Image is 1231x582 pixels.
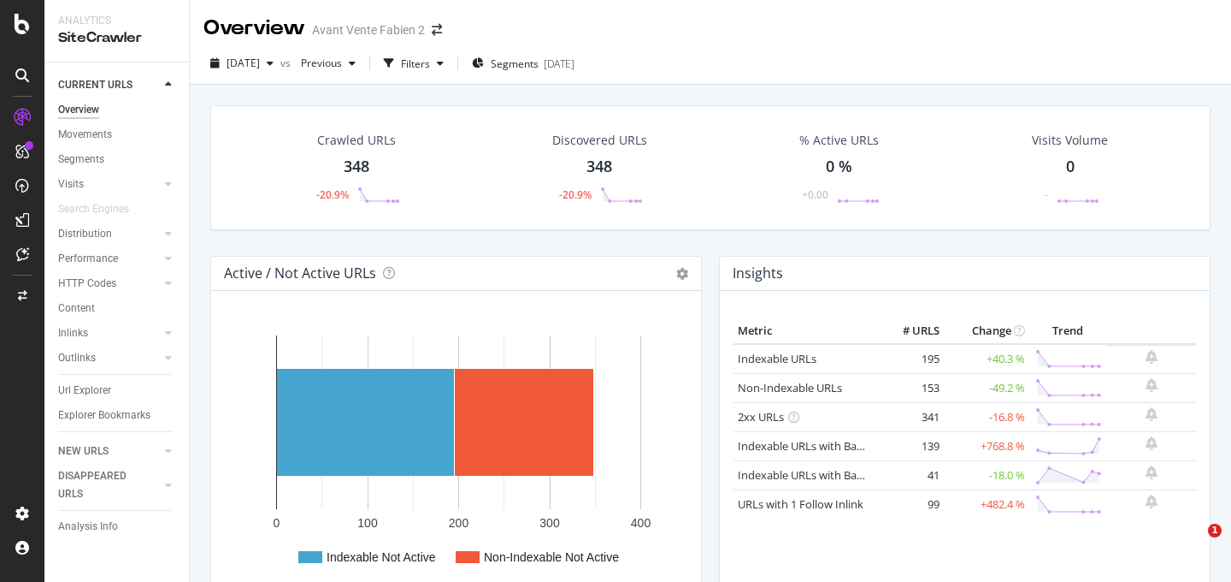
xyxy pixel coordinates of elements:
[1146,407,1157,421] div: bell-plus
[826,156,852,178] div: 0 %
[58,442,109,460] div: NEW URLS
[58,300,177,318] a: Content
[274,516,280,530] text: 0
[58,518,177,536] a: Analysis Info
[58,126,177,144] a: Movements
[1208,524,1222,537] span: 1
[432,24,442,36] div: arrow-right-arrow-left
[875,373,944,402] td: 153
[58,250,118,268] div: Performance
[944,460,1029,490] td: -18.0 %
[58,175,160,193] a: Visits
[316,187,349,202] div: -20.9%
[1032,132,1108,149] div: Visits Volume
[58,101,177,119] a: Overview
[875,402,944,431] td: 341
[1173,524,1214,565] iframe: Intercom live chat
[58,126,112,144] div: Movements
[224,262,376,285] h4: Active / Not Active URLs
[733,262,783,285] h4: Insights
[58,101,99,119] div: Overview
[58,175,84,193] div: Visits
[875,318,944,344] th: # URLS
[539,516,560,530] text: 300
[58,275,116,293] div: HTTP Codes
[552,132,647,149] div: Discovered URLs
[203,14,305,43] div: Overview
[491,56,539,71] span: Segments
[1146,495,1157,508] div: bell-plus
[58,349,96,367] div: Outlinks
[875,431,944,460] td: 139
[1045,187,1048,202] div: -
[733,318,875,344] th: Metric
[875,460,944,490] td: 41
[58,518,118,536] div: Analysis Info
[58,442,160,460] a: NEW URLS
[317,132,396,149] div: Crawled URLs
[559,187,592,202] div: -20.9%
[58,275,160,293] a: HTTP Codes
[944,318,1029,344] th: Change
[738,380,842,395] a: Non-Indexable URLs
[58,407,150,425] div: Explorer Bookmarks
[944,431,1029,460] td: +768.8 %
[58,151,104,169] div: Segments
[58,76,133,94] div: CURRENT URLS
[344,156,369,178] div: 348
[58,200,129,218] div: Search Engines
[544,56,574,71] div: [DATE]
[58,151,177,169] a: Segments
[58,225,160,243] a: Distribution
[58,76,160,94] a: CURRENT URLS
[484,550,619,564] text: Non-Indexable Not Active
[944,490,1029,519] td: +482.4 %
[227,56,260,70] span: 2025 Sep. 10th
[377,50,451,77] button: Filters
[58,407,177,425] a: Explorer Bookmarks
[58,300,95,318] div: Content
[1146,466,1157,479] div: bell-plus
[58,467,144,503] div: DISAPPEARED URLS
[875,490,944,519] td: 99
[875,344,944,374] td: 195
[799,132,879,149] div: % Active URLs
[676,268,688,280] i: Options
[1066,156,1075,178] div: 0
[401,56,430,71] div: Filters
[1146,378,1157,392] div: bell-plus
[738,496,863,512] a: URLs with 1 Follow Inlink
[294,56,342,70] span: Previous
[203,50,280,77] button: [DATE]
[58,200,146,218] a: Search Engines
[58,324,160,342] a: Inlinks
[58,382,111,400] div: Url Explorer
[944,402,1029,431] td: -16.8 %
[280,56,294,70] span: vs
[294,50,362,77] button: Previous
[58,467,160,503] a: DISAPPEARED URLS
[58,28,175,48] div: SiteCrawler
[1029,318,1106,344] th: Trend
[58,349,160,367] a: Outlinks
[1146,436,1157,450] div: bell-plus
[58,225,112,243] div: Distribution
[357,516,378,530] text: 100
[58,14,175,28] div: Analytics
[738,438,881,454] a: Indexable URLs with Bad H1
[802,187,828,202] div: +0.00
[449,516,469,530] text: 200
[631,516,651,530] text: 400
[465,50,581,77] button: Segments[DATE]
[327,550,436,564] text: Indexable Not Active
[738,409,784,425] a: 2xx URLs
[944,344,1029,374] td: +40.3 %
[312,21,425,39] div: Avant Vente Fabien 2
[944,373,1029,402] td: -49.2 %
[1146,350,1157,364] div: bell-plus
[58,250,160,268] a: Performance
[58,382,177,400] a: Url Explorer
[58,324,88,342] div: Inlinks
[738,351,816,366] a: Indexable URLs
[586,156,612,178] div: 348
